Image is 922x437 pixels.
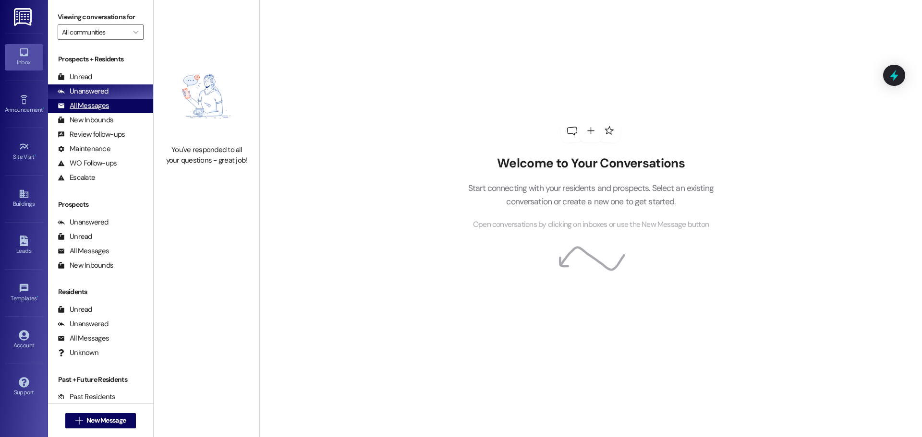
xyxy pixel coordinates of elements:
a: Support [5,374,43,400]
div: Past Residents [58,392,116,402]
div: Unanswered [58,319,109,329]
div: WO Follow-ups [58,158,117,168]
div: New Inbounds [58,260,113,271]
div: All Messages [58,101,109,111]
div: Unread [58,305,92,315]
div: All Messages [58,333,109,343]
input: All communities [62,24,128,40]
span: New Message [86,415,126,425]
img: ResiDesk Logo [14,8,34,26]
span: • [37,294,38,300]
a: Site Visit • [5,139,43,165]
i:  [133,28,138,36]
div: New Inbounds [58,115,113,125]
span: • [35,152,36,159]
div: Unknown [58,348,98,358]
img: empty-state [164,53,249,140]
a: Inbox [5,44,43,70]
a: Account [5,327,43,353]
span: • [43,105,44,112]
div: Unread [58,72,92,82]
div: Residents [48,287,153,297]
span: Open conversations by clicking on inboxes or use the New Message button [473,219,709,231]
div: Unanswered [58,86,109,96]
i:  [75,417,83,425]
div: Prospects + Residents [48,54,153,64]
div: Unread [58,232,92,242]
div: Review follow-ups [58,130,125,140]
div: Prospects [48,200,153,210]
a: Buildings [5,186,43,212]
h2: Welcome to Your Conversations [453,156,728,171]
div: All Messages [58,246,109,256]
a: Templates • [5,280,43,306]
p: Start connecting with your residents and prospects. Select an existing conversation or create a n... [453,181,728,209]
a: Leads [5,233,43,259]
label: Viewing conversations for [58,10,144,24]
div: Maintenance [58,144,110,154]
div: Escalate [58,173,95,183]
button: New Message [65,413,136,428]
div: Unanswered [58,217,109,227]
div: Past + Future Residents [48,375,153,385]
div: You've responded to all your questions - great job! [164,145,249,165]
